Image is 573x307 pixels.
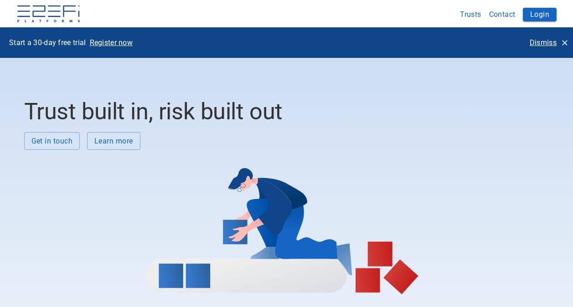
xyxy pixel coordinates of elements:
h2: Trust built in, risk built out [24,98,540,125]
button: Register now [86,35,137,51]
p: Start a 30-day free trial [9,37,86,48]
button: Dismiss [526,35,571,51]
p: Dismiss [530,37,557,48]
p: Register now [90,37,133,48]
button: Get in touch [24,132,80,150]
button: Learn more [87,132,140,150]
